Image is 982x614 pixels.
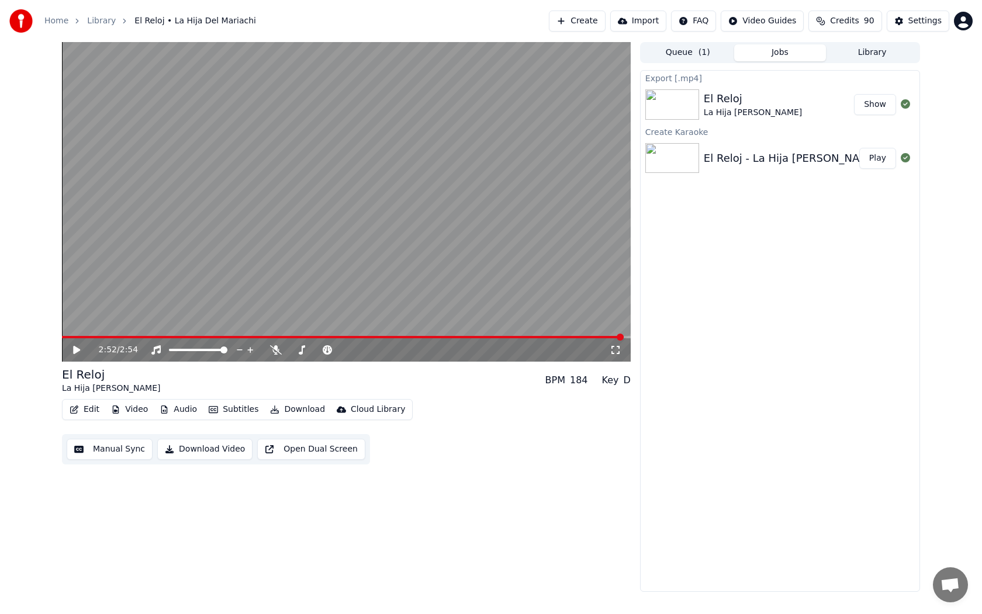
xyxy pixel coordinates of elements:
div: D [624,373,631,387]
span: 2:54 [120,344,138,356]
a: Home [44,15,68,27]
button: Download [265,401,330,418]
a: Library [87,15,116,27]
a: Open chat [933,567,968,602]
nav: breadcrumb [44,15,256,27]
span: ( 1 ) [699,47,710,58]
div: 184 [570,373,588,387]
div: El Reloj [704,91,802,107]
button: Credits90 [808,11,881,32]
div: Cloud Library [351,404,405,415]
button: Open Dual Screen [257,439,365,460]
span: Credits [830,15,859,27]
button: Video [106,401,153,418]
img: youka [9,9,33,33]
button: Video Guides [721,11,804,32]
button: Library [826,44,918,61]
button: FAQ [671,11,716,32]
div: / [99,344,127,356]
button: Play [859,148,896,169]
button: Jobs [734,44,827,61]
button: Edit [65,401,104,418]
span: 2:52 [99,344,117,356]
button: Queue [642,44,734,61]
div: La Hija [PERSON_NAME] [704,107,802,119]
button: Create [549,11,606,32]
button: Settings [887,11,949,32]
div: Create Karaoke [641,124,919,138]
span: 90 [864,15,874,27]
button: Manual Sync [67,439,153,460]
div: El Reloj [62,366,160,383]
div: El Reloj - La Hija [PERSON_NAME] [704,150,879,166]
div: BPM [545,373,565,387]
button: Import [610,11,666,32]
span: El Reloj • La Hija Del Mariachi [134,15,256,27]
div: Settings [908,15,942,27]
button: Download Video [157,439,253,460]
button: Show [854,94,896,115]
button: Audio [155,401,202,418]
button: Subtitles [204,401,263,418]
div: Key [602,373,619,387]
div: Export [.mp4] [641,71,919,85]
div: La Hija [PERSON_NAME] [62,383,160,394]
